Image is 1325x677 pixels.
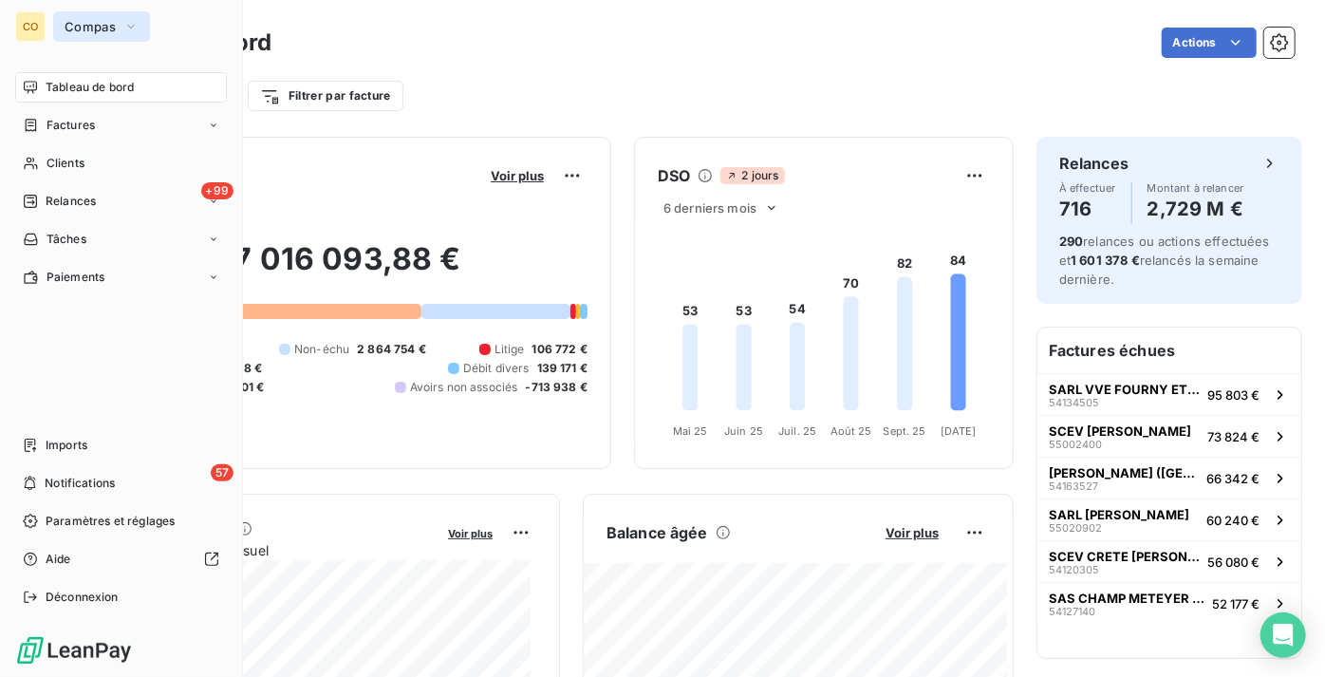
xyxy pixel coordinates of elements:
span: Avoirs non associés [410,379,518,396]
button: SARL [PERSON_NAME]5502090260 240 € [1037,498,1301,540]
h4: 716 [1059,194,1116,224]
h6: Balance âgée [607,521,708,544]
span: 54120305 [1049,564,1099,575]
button: Voir plus [880,524,944,541]
span: Clients [47,155,84,172]
span: 54163527 [1049,480,1098,492]
span: Factures [47,117,95,134]
span: SARL VVE FOURNY ET FILS [1049,382,1200,397]
span: 6 derniers mois [663,200,756,216]
tspan: Août 25 [830,424,872,438]
span: Voir plus [448,527,493,540]
button: SAS CHAMP METEYER P ET F5412714052 177 € [1037,582,1301,624]
span: Paramètres et réglages [46,513,175,530]
span: Tableau de bord [46,79,134,96]
div: CO [15,11,46,42]
button: Voir plus [442,524,498,541]
tspan: Juil. 25 [778,424,816,438]
h4: 2,729 M € [1148,194,1244,224]
span: 1 601 378 € [1071,253,1140,268]
button: SARL VVE FOURNY ET FILS5413450595 803 € [1037,373,1301,415]
span: 2 jours [720,167,784,184]
span: Voir plus [491,168,544,183]
tspan: Mai 25 [673,424,708,438]
button: SCEV [PERSON_NAME]5500240073 824 € [1037,415,1301,457]
span: Litige [495,341,525,358]
button: Filtrer par facture [248,81,403,111]
span: 2 864 754 € [357,341,426,358]
span: -713 938 € [526,379,588,396]
span: +99 [201,182,233,199]
span: [PERSON_NAME] ([GEOGRAPHIC_DATA]) [1049,465,1199,480]
span: 56 080 € [1207,555,1260,570]
span: 52 177 € [1212,596,1260,611]
button: [PERSON_NAME] ([GEOGRAPHIC_DATA])5416352766 342 € [1037,457,1301,498]
button: Voir plus [485,167,550,184]
img: Logo LeanPay [15,635,133,666]
span: Chiffre d'affaires mensuel [107,540,435,560]
span: Tâches [47,231,86,248]
span: 290 [1059,234,1083,249]
h6: Relances [1059,152,1129,175]
span: Paiements [47,269,104,286]
span: 54134505 [1049,397,1099,408]
div: Open Intercom Messenger [1260,612,1306,658]
tspan: [DATE] [941,424,977,438]
tspan: Juin 25 [724,424,763,438]
span: SCEV CRETE [PERSON_NAME] ET FILS [1049,549,1200,564]
a: Aide [15,544,227,574]
span: SAS CHAMP METEYER P ET F [1049,591,1204,606]
span: 66 342 € [1206,471,1260,486]
span: 73 824 € [1207,429,1260,444]
button: SCEV CRETE [PERSON_NAME] ET FILS5412030556 080 € [1037,540,1301,582]
span: Notifications [45,475,115,492]
span: 60 240 € [1206,513,1260,528]
span: Relances [46,193,96,210]
span: relances ou actions effectuées et relancés la semaine dernière. [1059,234,1270,287]
span: Aide [46,551,71,568]
span: 139 171 € [537,360,588,377]
span: 55002400 [1049,439,1102,450]
span: Voir plus [886,525,939,540]
span: 95 803 € [1207,387,1260,403]
button: Actions [1162,28,1257,58]
span: Montant à relancer [1148,182,1244,194]
span: 57 [211,464,233,481]
span: 54127140 [1049,606,1095,617]
span: Déconnexion [46,589,119,606]
span: 106 772 € [532,341,588,358]
span: À effectuer [1059,182,1116,194]
span: SARL [PERSON_NAME] [1049,507,1189,522]
tspan: Sept. 25 [884,424,926,438]
span: SCEV [PERSON_NAME] [1049,423,1191,439]
h6: Factures échues [1037,328,1301,373]
span: Non-échu [294,341,349,358]
span: Imports [46,437,87,454]
h2: 7 016 093,88 € [107,240,588,297]
span: Compas [65,19,116,34]
span: 55020902 [1049,522,1102,534]
span: Débit divers [463,360,530,377]
h6: DSO [658,164,690,187]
